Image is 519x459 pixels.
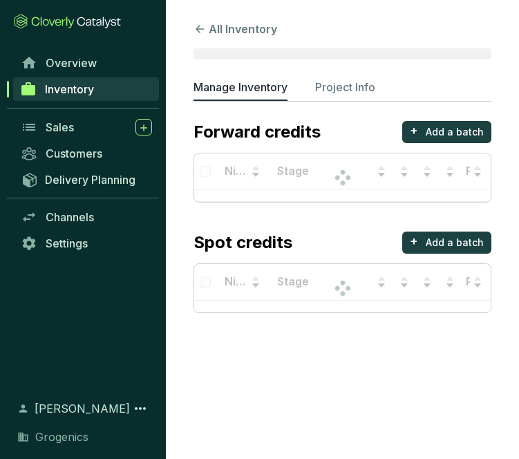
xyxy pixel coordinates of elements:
[426,236,484,250] p: Add a batch
[14,142,159,165] a: Customers
[46,236,88,250] span: Settings
[14,51,159,75] a: Overview
[35,429,88,445] span: Grogenics
[46,56,97,70] span: Overview
[45,173,135,187] span: Delivery Planning
[46,120,74,134] span: Sales
[14,232,159,255] a: Settings
[315,79,375,95] p: Project Info
[14,115,159,139] a: Sales
[13,77,159,101] a: Inventory
[45,82,94,96] span: Inventory
[14,168,159,191] a: Delivery Planning
[194,121,321,143] p: Forward credits
[46,147,102,160] span: Customers
[402,232,491,254] button: +Add a batch
[194,79,287,95] p: Manage Inventory
[14,205,159,229] a: Channels
[35,400,130,417] span: [PERSON_NAME]
[426,125,484,139] p: Add a batch
[410,232,418,251] p: +
[194,232,292,254] p: Spot credits
[410,121,418,140] p: +
[194,21,277,37] button: All Inventory
[402,121,491,143] button: +Add a batch
[46,210,94,224] span: Channels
